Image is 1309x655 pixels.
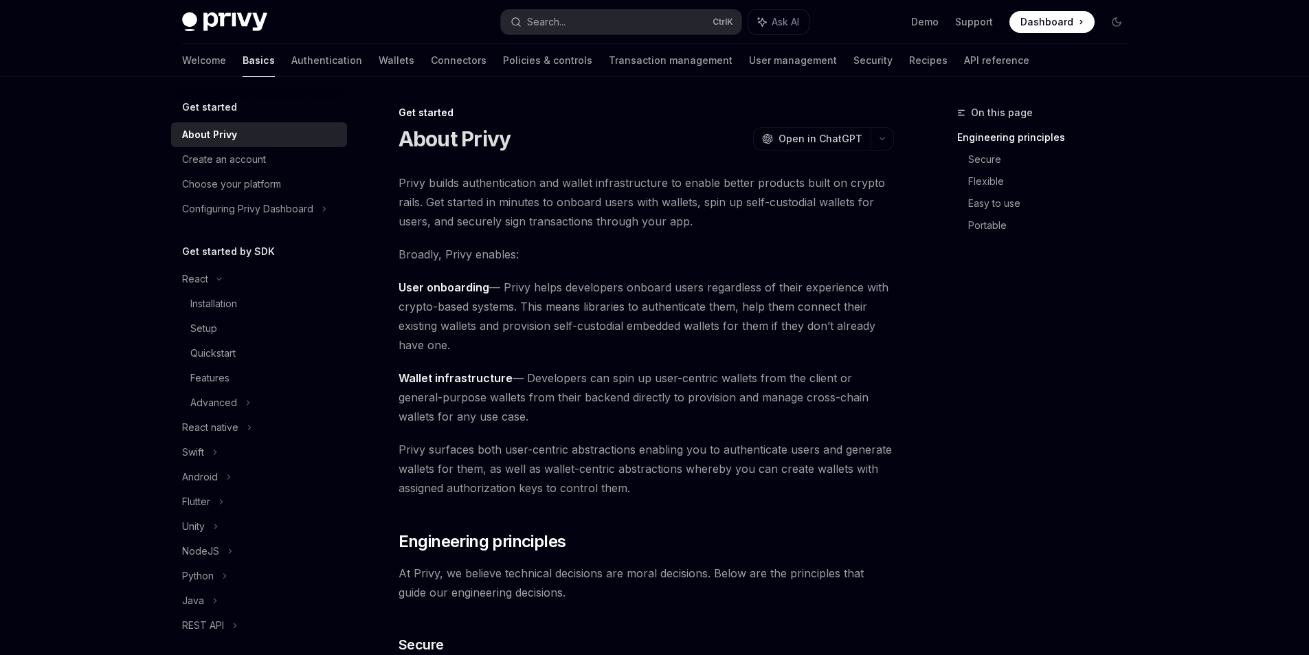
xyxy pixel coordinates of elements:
[190,370,230,386] div: Features
[1020,15,1073,29] span: Dashboard
[182,568,214,584] div: Python
[182,518,205,535] div: Unity
[399,126,511,151] h1: About Privy
[964,44,1029,77] a: API reference
[182,99,237,115] h5: Get started
[182,151,266,168] div: Create an account
[171,366,347,390] a: Features
[171,147,347,172] a: Create an account
[182,617,224,634] div: REST API
[171,291,347,316] a: Installation
[171,341,347,366] a: Quickstart
[772,15,799,29] span: Ask AI
[753,127,871,151] button: Open in ChatGPT
[399,245,894,264] span: Broadly, Privy enables:
[190,345,236,362] div: Quickstart
[749,44,837,77] a: User management
[190,395,237,411] div: Advanced
[171,316,347,341] a: Setup
[968,214,1139,236] a: Portable
[503,44,592,77] a: Policies & controls
[431,44,486,77] a: Connectors
[399,278,894,355] span: — Privy helps developers onboard users regardless of their experience with crypto-based systems. ...
[501,10,741,34] button: Search...CtrlK
[968,170,1139,192] a: Flexible
[968,148,1139,170] a: Secure
[527,14,566,30] div: Search...
[182,176,281,192] div: Choose your platform
[399,368,894,426] span: — Developers can spin up user-centric wallets from the client or general-purpose wallets from the...
[911,15,939,29] a: Demo
[171,172,347,197] a: Choose your platform
[182,271,208,287] div: React
[399,280,489,294] strong: User onboarding
[957,126,1139,148] a: Engineering principles
[182,419,238,436] div: React native
[971,104,1033,121] span: On this page
[853,44,893,77] a: Security
[182,469,218,485] div: Android
[182,126,237,143] div: About Privy
[399,564,894,602] span: At Privy, we believe technical decisions are moral decisions. Below are the principles that guide...
[182,592,204,609] div: Java
[379,44,414,77] a: Wallets
[399,440,894,498] span: Privy surfaces both user-centric abstractions enabling you to authenticate users and generate wal...
[291,44,362,77] a: Authentication
[909,44,948,77] a: Recipes
[1106,11,1128,33] button: Toggle dark mode
[243,44,275,77] a: Basics
[399,635,444,654] span: Secure
[779,132,862,146] span: Open in ChatGPT
[399,371,513,385] strong: Wallet infrastructure
[713,16,733,27] span: Ctrl K
[748,10,809,34] button: Ask AI
[955,15,993,29] a: Support
[182,12,267,32] img: dark logo
[1009,11,1095,33] a: Dashboard
[182,201,313,217] div: Configuring Privy Dashboard
[968,192,1139,214] a: Easy to use
[399,173,894,231] span: Privy builds authentication and wallet infrastructure to enable better products built on crypto r...
[609,44,732,77] a: Transaction management
[190,296,237,312] div: Installation
[182,493,210,510] div: Flutter
[399,531,566,553] span: Engineering principles
[182,543,219,559] div: NodeJS
[399,106,894,120] div: Get started
[190,320,217,337] div: Setup
[171,122,347,147] a: About Privy
[182,444,204,460] div: Swift
[182,44,226,77] a: Welcome
[182,243,275,260] h5: Get started by SDK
